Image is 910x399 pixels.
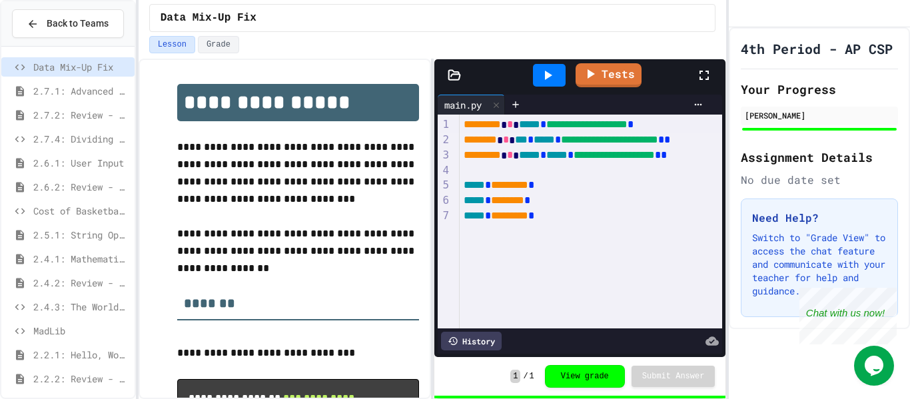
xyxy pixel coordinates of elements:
[752,210,887,226] h3: Need Help?
[161,10,256,26] span: Data Mix-Up Fix
[33,276,129,290] span: 2.4.2: Review - Mathematical Operators
[33,228,129,242] span: 2.5.1: String Operators
[33,348,129,362] span: 2.2.1: Hello, World!
[741,172,898,188] div: No due date set
[438,178,451,193] div: 5
[149,36,195,53] button: Lesson
[854,346,897,386] iframe: chat widget
[438,98,488,112] div: main.py
[741,80,898,99] h2: Your Progress
[438,148,451,163] div: 3
[33,252,129,266] span: 2.4.1: Mathematical Operators
[33,300,129,314] span: 2.4.3: The World's Worst [PERSON_NAME] Market
[530,371,534,382] span: 1
[741,148,898,167] h2: Assignment Details
[523,371,528,382] span: /
[438,117,451,133] div: 1
[198,36,239,53] button: Grade
[33,180,129,194] span: 2.6.2: Review - User Input
[438,95,505,115] div: main.py
[33,132,129,146] span: 2.7.4: Dividing a Number
[438,163,451,178] div: 4
[33,60,129,74] span: Data Mix-Up Fix
[632,366,715,387] button: Submit Answer
[741,39,893,58] h1: 4th Period - AP CSP
[510,370,520,383] span: 1
[545,365,625,388] button: View grade
[33,84,129,98] span: 2.7.1: Advanced Math
[33,324,129,338] span: MadLib
[33,156,129,170] span: 2.6.1: User Input
[642,371,705,382] span: Submit Answer
[576,63,642,87] a: Tests
[33,108,129,122] span: 2.7.2: Review - Advanced Math
[438,193,451,208] div: 6
[438,208,451,224] div: 7
[33,372,129,386] span: 2.2.2: Review - Hello, World!
[745,109,894,121] div: [PERSON_NAME]
[12,9,124,38] button: Back to Teams
[33,204,129,218] span: Cost of Basketballs
[441,332,502,350] div: History
[47,17,109,31] span: Back to Teams
[438,133,451,148] div: 2
[752,231,887,298] p: Switch to "Grade View" to access the chat feature and communicate with your teacher for help and ...
[799,288,897,344] iframe: chat widget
